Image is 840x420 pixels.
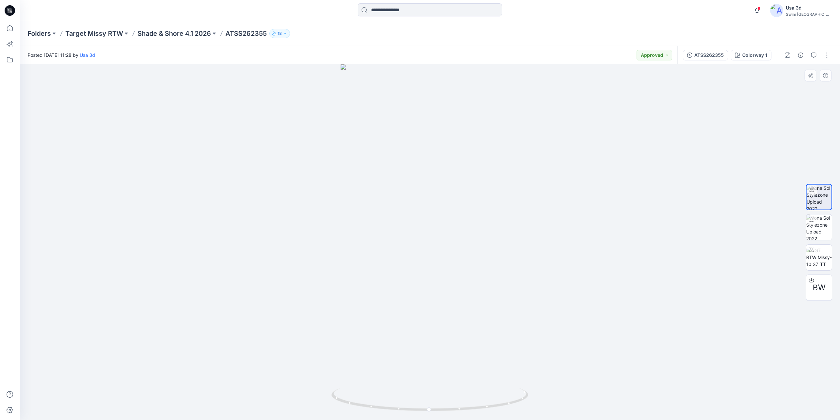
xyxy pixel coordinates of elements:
[770,4,783,17] img: avatar
[786,12,832,17] div: Swim [GEOGRAPHIC_DATA]
[683,50,728,60] button: ATSS262355
[694,52,724,59] div: ATSS262355
[742,52,767,59] div: Colorway 1
[795,50,806,60] button: Details
[28,52,95,58] span: Posted [DATE] 11:28 by
[28,29,51,38] a: Folders
[269,29,290,38] button: 18
[807,185,831,210] img: Kona Sol Stylezone Upload 2022
[80,52,95,58] a: Usa 3d
[786,4,832,12] div: Usa 3d
[806,214,832,240] img: Kona Sol Stylezone Upload 2022
[65,29,123,38] a: Target Missy RTW
[137,29,211,38] a: Shade & Shore 4.1 2026
[225,29,267,38] p: ATSS262355
[813,282,826,294] span: BW
[806,247,832,268] img: TGT RTW Missy-10 SZ TT
[731,50,771,60] button: Colorway 1
[278,30,282,37] p: 18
